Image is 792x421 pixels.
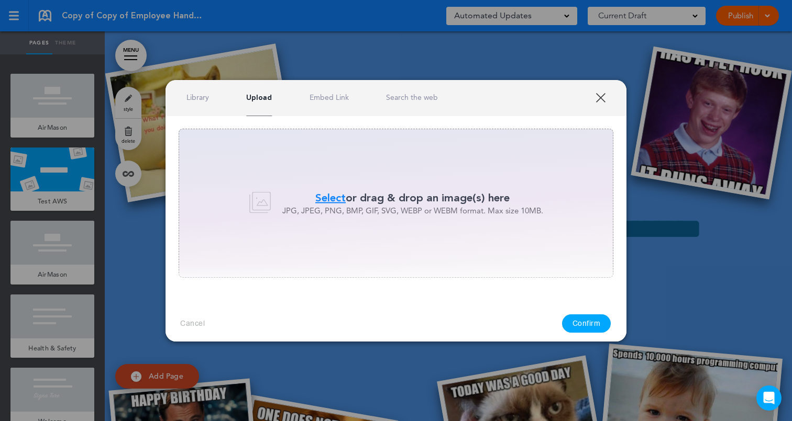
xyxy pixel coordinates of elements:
p: or drag & drop an image(s) here [282,190,543,206]
a: Search the web [386,93,438,103]
a: Upload [246,93,272,103]
div: Open Intercom Messenger [756,385,782,411]
img: upload-img [249,191,271,213]
a: XXX [596,93,606,103]
button: Confirm [562,314,611,333]
span: Select [315,190,346,206]
p: JPG, JPEG, PNG, BMP, GIF, SVG, WEBP or WEBM format. Max size 10MB. [282,206,543,216]
a: Embed Link [310,93,349,103]
a: Library [186,93,209,103]
button: Cancel [180,318,205,328]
